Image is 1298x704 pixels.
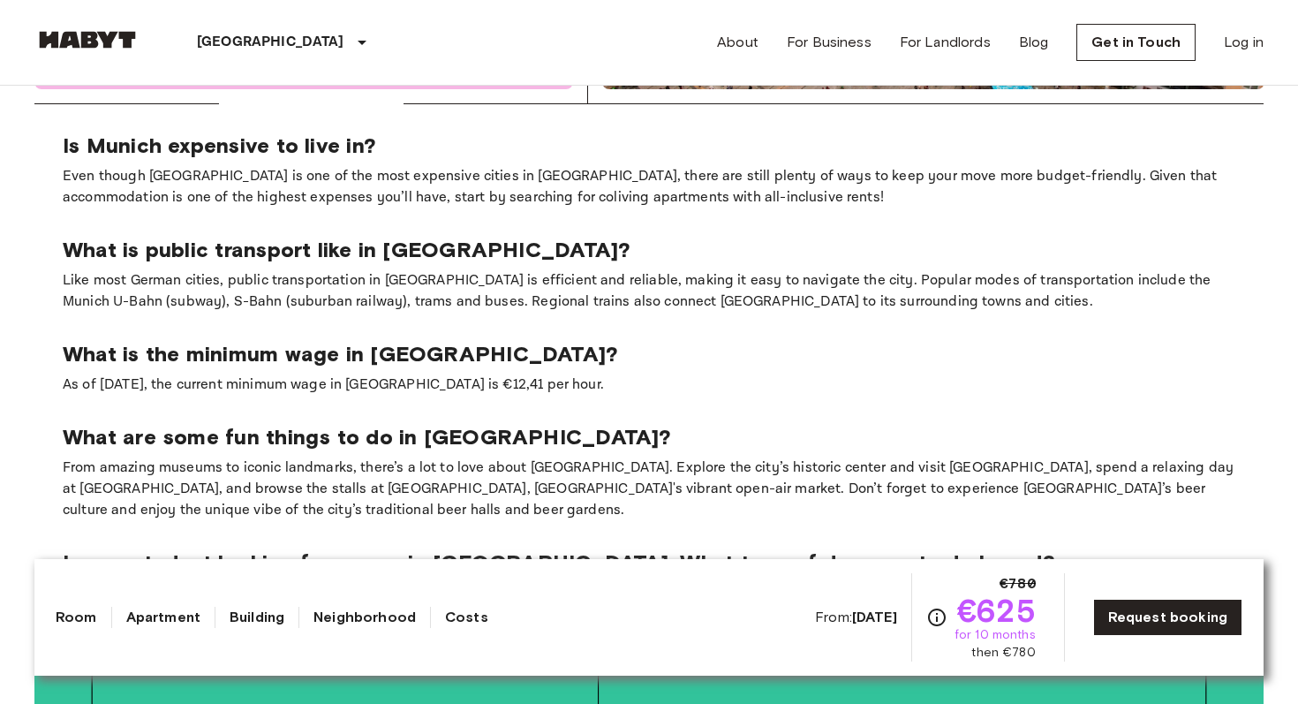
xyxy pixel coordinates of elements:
[63,424,1235,450] p: What are some fun things to do in [GEOGRAPHIC_DATA]?
[197,32,344,53] p: [GEOGRAPHIC_DATA]
[900,32,991,53] a: For Landlords
[957,594,1036,626] span: €625
[717,32,758,53] a: About
[852,609,897,625] b: [DATE]
[63,458,1235,521] p: From amazing museums to iconic landmarks, there’s a lot to love about [GEOGRAPHIC_DATA]. Explore ...
[126,607,200,628] a: Apartment
[63,132,1235,159] p: Is Munich expensive to live in?
[1224,32,1264,53] a: Log in
[787,32,872,53] a: For Business
[815,608,897,627] span: From:
[955,626,1036,644] span: for 10 months
[313,607,416,628] a: Neighborhood
[63,237,1235,263] p: What is public transport like in [GEOGRAPHIC_DATA]?
[1019,32,1049,53] a: Blog
[63,375,1235,396] p: As of [DATE], the current minimum wage in [GEOGRAPHIC_DATA] is €12,41 per hour.
[926,607,947,628] svg: Check cost overview for full price breakdown. Please note that discounts apply to new joiners onl...
[63,341,1235,367] p: What is the minimum wage in [GEOGRAPHIC_DATA]?
[445,607,488,628] a: Costs
[63,270,1235,313] p: Like most German cities, public transportation in [GEOGRAPHIC_DATA] is efficient and reliable, ma...
[1093,599,1242,636] a: Request booking
[1076,24,1196,61] a: Get in Touch
[63,166,1235,208] p: Even though [GEOGRAPHIC_DATA] is one of the most expensive cities in [GEOGRAPHIC_DATA], there are...
[34,31,140,49] img: Habyt
[56,607,97,628] a: Room
[63,549,1235,576] p: I am a student looking for rooms in [GEOGRAPHIC_DATA]. What type of documents do I need?
[1000,573,1036,594] span: €780
[230,607,284,628] a: Building
[971,644,1035,662] span: then €780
